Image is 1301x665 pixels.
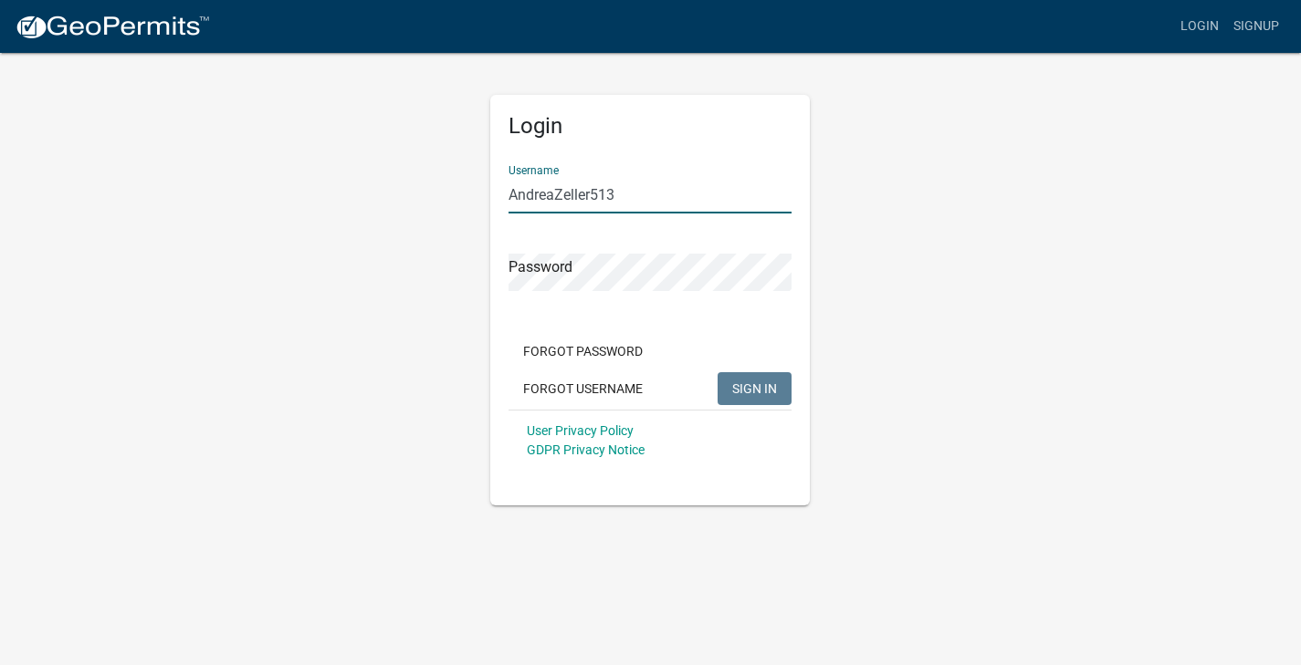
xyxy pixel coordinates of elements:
button: SIGN IN [718,372,792,405]
a: User Privacy Policy [527,423,634,438]
a: Signup [1226,9,1286,44]
h5: Login [509,113,792,140]
button: Forgot Password [509,335,657,368]
button: Forgot Username [509,372,657,405]
a: GDPR Privacy Notice [527,442,645,457]
a: Login [1173,9,1226,44]
span: SIGN IN [732,380,777,395]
